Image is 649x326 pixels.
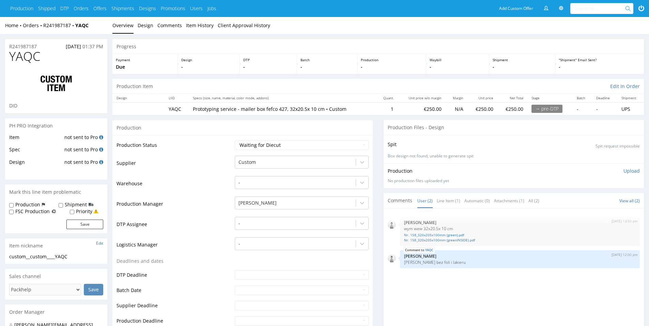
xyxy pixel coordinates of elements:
[404,233,636,238] a: Nr. 158_320x205x100mm (green).pdf
[117,83,153,90] p: Production Item
[388,178,640,184] div: No production files uploaded yet
[494,193,524,208] a: Attachments (1)
[9,253,103,260] div: custom__custom____YAQC
[464,193,490,208] a: Automatic (0)
[117,196,233,216] td: Production Manager
[9,50,40,63] span: YAQC
[573,102,592,115] td: -
[623,168,640,174] p: Upload
[398,94,445,102] th: Unit price w/o margin
[117,270,233,285] td: DTP Deadline
[9,158,63,171] td: Design
[139,5,156,12] a: Designs
[376,102,398,115] td: 1
[117,237,233,257] td: Logistics Manager
[527,94,573,102] th: Stage
[66,220,103,229] button: Save
[75,22,89,29] strong: YAQC
[112,39,644,54] div: Progress
[38,5,56,12] a: Shipped
[193,106,372,113] p: Prototyping service - mailer box fefco 427, 32x20.5x 10 cm • Custom
[65,201,87,208] label: Shipment
[467,102,497,115] td: €250.00
[528,193,539,208] a: All (2)
[112,120,373,135] div: Production
[610,83,640,90] a: Edit In Order
[63,133,103,146] td: not sent to Pro
[117,216,233,237] td: DTP Assignee
[74,5,89,12] a: Orders
[60,5,69,12] a: DTP
[430,57,485,62] p: Waybill
[300,64,354,70] p: -
[559,57,640,62] p: "Shipment" Email Sent?
[388,141,397,148] p: Spit
[398,102,445,115] td: €250.00
[5,118,107,133] div: PH PRO Integration
[112,94,165,102] th: Design
[63,158,103,171] td: not sent to Pro
[29,70,83,97] img: ico-item-custom-a8f9c3db6a5631ce2f509e228e8b95abde266dc4376634de7b166047de09ff05.png
[161,5,185,12] a: Promotions
[9,145,63,158] td: Spec
[446,102,467,115] td: N/A
[612,219,638,224] p: [DATE] 13:50 pm
[497,94,527,102] th: Net Total
[117,300,233,315] td: Supplier Deadline
[117,257,233,270] td: Deadlines and dates
[425,247,433,253] a: YAQC
[99,159,103,165] a: Search for YAQC design in PH Pro
[9,43,37,50] a: R241987187
[112,17,134,34] a: Overview
[446,94,467,102] th: Margin
[23,22,43,29] a: Orders
[51,208,56,215] img: icon-fsc-production-flag.svg
[207,5,216,12] a: Jobs
[9,102,17,109] span: DID
[5,305,107,320] div: Order Manager
[388,254,396,262] img: regular_mini_magick20250217-67-8fwj5m.jpg
[404,238,636,243] a: Nr. 158_320x205x100mm (greenINSIDE).pdf
[82,43,103,50] span: 01:37 PM
[116,64,174,70] p: Due
[300,57,354,62] p: Batch
[5,22,23,29] a: Home
[96,240,103,246] a: Edit
[531,105,562,113] div: → pre-DTP
[497,102,527,115] td: €250.00
[243,57,294,62] p: DTP
[493,57,552,62] p: Shipment
[612,252,638,257] p: [DATE] 12:00 pm
[190,5,203,12] a: Users
[404,226,636,231] p: wym wew 32x20.5x 10 cm
[93,5,107,12] a: Offers
[404,254,636,259] p: [PERSON_NAME]
[111,5,134,12] a: Shipments
[573,94,592,102] th: Batch
[63,145,103,158] td: not sent to Pro
[559,64,640,70] p: -
[5,185,107,200] div: Mark this line item problematic
[189,94,376,102] th: Specs (size, name, material, color mode, addons)
[42,201,45,208] img: icon-production-flag.svg
[117,155,233,175] td: Supplier
[417,193,433,208] a: User (2)
[10,5,33,12] a: Production
[15,208,50,215] label: FSC Production
[5,238,107,253] div: Item nickname
[43,22,75,29] a: R241987187
[617,94,644,102] th: Shipment
[376,94,398,102] th: Quant.
[186,17,214,34] a: Item History
[404,220,636,225] p: [PERSON_NAME]
[243,64,294,70] p: -
[467,94,497,102] th: Unit price
[99,134,103,140] a: Search for YAQC item in PH Pro
[619,198,640,204] a: View all (2)
[165,94,189,102] th: LIID
[84,284,103,295] input: Save
[165,102,189,115] td: YAQC
[66,43,81,50] span: [DATE]
[493,64,552,70] p: -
